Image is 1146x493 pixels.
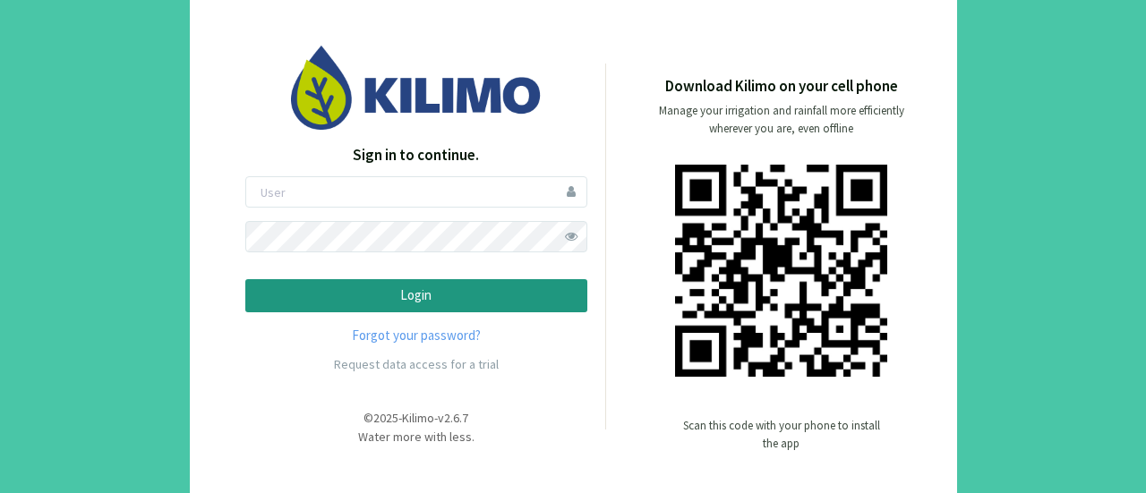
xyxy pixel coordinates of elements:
[245,326,587,346] a: Forgot your password?
[434,410,438,426] span: -
[438,410,468,426] span: v2.6.7
[402,410,434,426] span: Kilimo
[245,279,587,312] button: Login
[358,429,475,445] span: Water more with less.
[291,46,542,129] img: Image
[334,356,499,372] a: Request data access for a trial
[245,176,587,208] input: User
[675,165,887,377] img: qr code
[665,75,898,98] p: Download Kilimo on your cell phone
[398,410,402,426] span: -
[245,144,587,167] p: Sign in to continue.
[261,285,572,306] p: Login
[373,410,398,426] span: 2025
[363,410,373,426] span: ©
[644,102,919,138] p: Manage your irrigation and rainfall more efficiently wherever you are, even offline
[683,417,880,453] p: Scan this code with your phone to install the app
